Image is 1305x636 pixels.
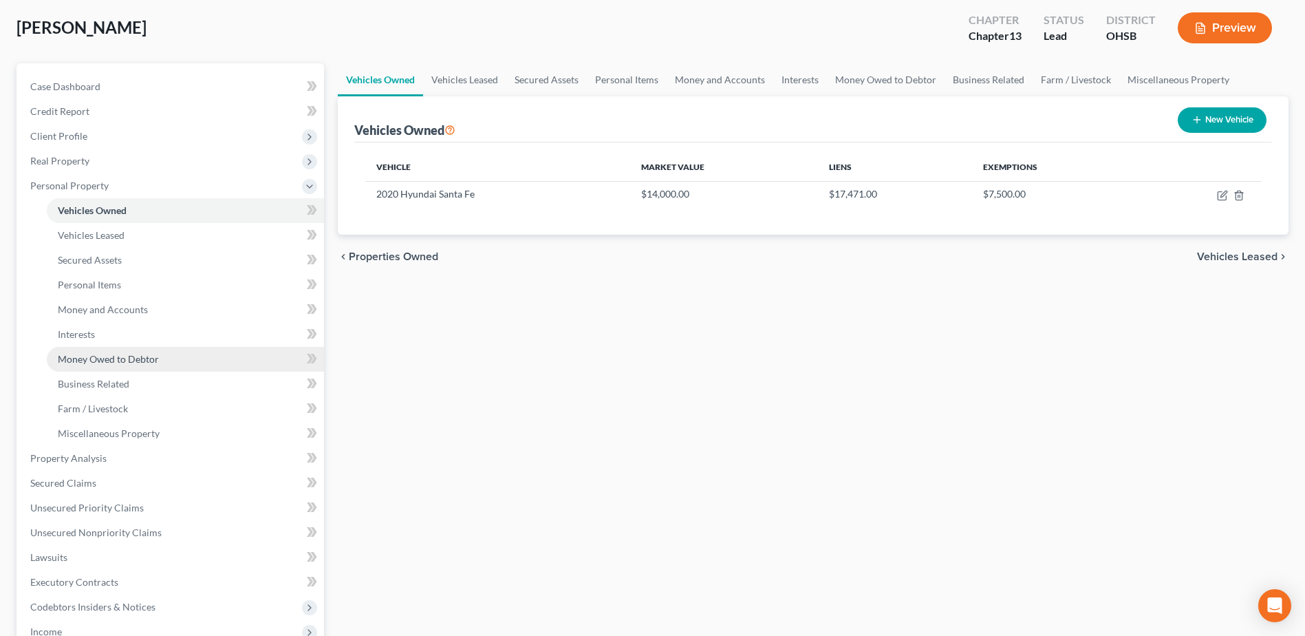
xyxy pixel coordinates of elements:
[47,273,324,297] a: Personal Items
[58,304,148,315] span: Money and Accounts
[338,251,438,262] button: chevron_left Properties Owned
[1033,63,1119,96] a: Farm / Livestock
[1258,589,1291,622] div: Open Intercom Messenger
[30,130,87,142] span: Client Profile
[58,229,125,241] span: Vehicles Leased
[349,251,438,262] span: Properties Owned
[19,570,324,595] a: Executory Contracts
[58,279,121,290] span: Personal Items
[827,63,945,96] a: Money Owed to Debtor
[1106,28,1156,44] div: OHSB
[58,403,128,414] span: Farm / Livestock
[1197,251,1277,262] span: Vehicles Leased
[30,155,89,167] span: Real Property
[506,63,587,96] a: Secured Assets
[58,254,122,266] span: Secured Assets
[58,427,160,439] span: Miscellaneous Property
[773,63,827,96] a: Interests
[630,181,818,207] td: $14,000.00
[365,153,630,181] th: Vehicle
[972,181,1140,207] td: $7,500.00
[1178,12,1272,43] button: Preview
[667,63,773,96] a: Money and Accounts
[630,153,818,181] th: Market Value
[945,63,1033,96] a: Business Related
[30,527,162,538] span: Unsecured Nonpriority Claims
[1044,28,1084,44] div: Lead
[1044,12,1084,28] div: Status
[17,17,147,37] span: [PERSON_NAME]
[19,446,324,471] a: Property Analysis
[58,328,95,340] span: Interests
[19,520,324,545] a: Unsecured Nonpriority Claims
[58,378,129,390] span: Business Related
[47,322,324,347] a: Interests
[47,198,324,223] a: Vehicles Owned
[19,496,324,520] a: Unsecured Priority Claims
[19,99,324,124] a: Credit Report
[19,545,324,570] a: Lawsuits
[338,251,349,262] i: chevron_left
[818,153,972,181] th: Liens
[58,353,159,365] span: Money Owed to Debtor
[47,223,324,248] a: Vehicles Leased
[338,63,423,96] a: Vehicles Owned
[969,12,1022,28] div: Chapter
[30,502,144,513] span: Unsecured Priority Claims
[354,122,455,138] div: Vehicles Owned
[47,347,324,372] a: Money Owed to Debtor
[587,63,667,96] a: Personal Items
[1106,12,1156,28] div: District
[47,421,324,446] a: Miscellaneous Property
[47,297,324,322] a: Money and Accounts
[30,81,100,92] span: Case Dashboard
[30,452,107,464] span: Property Analysis
[1009,29,1022,42] span: 13
[30,477,96,489] span: Secured Claims
[1277,251,1288,262] i: chevron_right
[1178,107,1266,133] button: New Vehicle
[30,105,89,117] span: Credit Report
[365,181,630,207] td: 2020 Hyundai Santa Fe
[1119,63,1238,96] a: Miscellaneous Property
[47,396,324,421] a: Farm / Livestock
[423,63,506,96] a: Vehicles Leased
[818,181,972,207] td: $17,471.00
[19,471,324,496] a: Secured Claims
[972,153,1140,181] th: Exemptions
[58,204,127,216] span: Vehicles Owned
[19,74,324,99] a: Case Dashboard
[1197,251,1288,262] button: Vehicles Leased chevron_right
[30,180,109,191] span: Personal Property
[30,551,67,563] span: Lawsuits
[47,248,324,273] a: Secured Assets
[47,372,324,396] a: Business Related
[30,576,118,588] span: Executory Contracts
[30,601,155,613] span: Codebtors Insiders & Notices
[969,28,1022,44] div: Chapter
